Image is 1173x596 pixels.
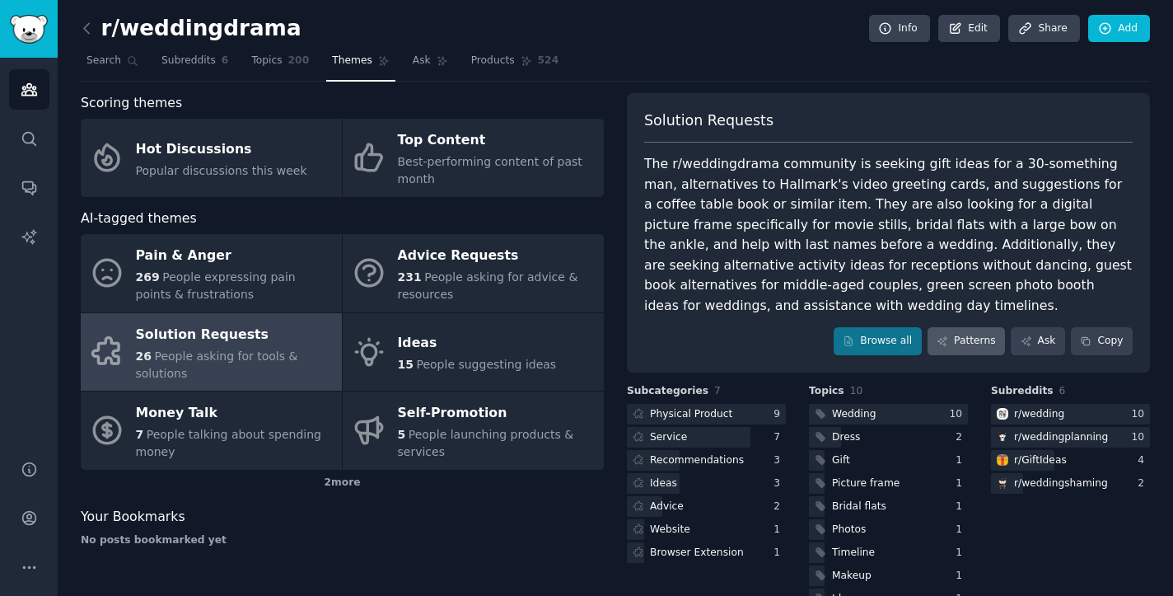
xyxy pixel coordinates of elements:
[650,476,677,491] div: Ideas
[809,542,968,563] a: Timeline1
[773,500,786,514] div: 2
[997,431,1008,443] img: weddingplanning
[81,470,604,496] div: 2 more
[991,450,1150,471] a: GiftIdeasr/GiftIdeas4
[136,136,307,162] div: Hot Discussions
[956,453,968,468] div: 1
[161,54,216,68] span: Subreddits
[136,270,160,284] span: 269
[850,385,863,397] span: 10
[1014,453,1067,468] div: r/ GiftIdeas
[398,243,596,270] div: Advice Requests
[1014,407,1064,422] div: r/ wedding
[869,15,930,43] a: Info
[288,54,310,68] span: 200
[1131,407,1150,422] div: 10
[343,119,604,197] a: Top ContentBest-performing content of past month
[398,428,574,458] span: People launching products & services
[343,392,604,470] a: Self-Promotion5People launching products & services
[326,48,395,82] a: Themes
[956,546,968,561] div: 1
[1059,385,1066,397] span: 6
[10,15,48,44] img: GummySearch logo
[832,500,886,514] div: Bridal flats
[773,546,786,561] div: 1
[997,477,1008,489] img: weddingshaming
[627,384,708,399] span: Subcategories
[86,54,121,68] span: Search
[136,164,307,177] span: Popular discussions this week
[773,523,786,537] div: 1
[991,384,1054,399] span: Subreddits
[809,384,844,399] span: Topics
[156,48,234,82] a: Subreddits6
[809,519,968,540] a: Photos1
[81,507,185,528] span: Your Bookmarks
[956,500,968,514] div: 1
[809,450,968,471] a: Gift1
[650,430,687,445] div: Service
[832,476,900,491] div: Picture frame
[956,430,968,445] div: 2
[627,404,786,425] a: Physical Product9
[413,54,431,68] span: Ask
[343,234,604,312] a: Advice Requests231People asking for advice & resources
[627,450,786,471] a: Recommendations3
[938,15,1000,43] a: Edit
[136,350,298,380] span: People asking for tools & solutions
[997,408,1008,420] img: wedding
[81,209,197,229] span: AI-tagged themes
[1011,327,1065,355] a: Ask
[627,496,786,517] a: Advice2
[398,401,596,427] div: Self-Promotion
[956,523,968,537] div: 1
[991,427,1150,448] a: weddingplanningr/weddingplanning10
[832,407,876,422] div: Wedding
[1014,476,1108,491] div: r/ weddingshaming
[136,350,152,363] span: 26
[627,427,786,448] a: Service7
[398,428,406,441] span: 5
[398,128,596,154] div: Top Content
[949,407,968,422] div: 10
[465,48,564,82] a: Products524
[650,523,690,537] div: Website
[81,533,604,548] div: No posts bookmarked yet
[343,313,604,392] a: Ideas15People suggesting ideas
[650,546,744,561] div: Browser Extension
[398,358,414,371] span: 15
[81,392,342,470] a: Money Talk7People talking about spending money
[809,473,968,494] a: Picture frame1
[81,48,144,82] a: Search
[81,16,301,42] h2: r/weddingdrama
[773,453,786,468] div: 3
[136,270,296,301] span: People expressing pain points & frustrations
[1088,15,1150,43] a: Add
[644,110,773,131] span: Solution Requests
[773,430,786,445] div: 7
[398,270,578,301] span: People asking for advice & resources
[407,48,454,82] a: Ask
[650,453,744,468] div: Recommendations
[832,430,861,445] div: Dress
[1014,430,1108,445] div: r/ weddingplanning
[81,313,342,392] a: Solution Requests26People asking for tools & solutions
[398,270,422,284] span: 231
[538,54,559,68] span: 524
[773,407,786,422] div: 9
[832,453,850,468] div: Gift
[650,407,732,422] div: Physical Product
[398,155,582,185] span: Best-performing content of past month
[136,428,321,458] span: People talking about spending money
[627,542,786,563] a: Browser Extension1
[81,93,182,114] span: Scoring themes
[332,54,372,68] span: Themes
[956,476,968,491] div: 1
[991,404,1150,425] a: weddingr/wedding10
[81,119,342,197] a: Hot DiscussionsPopular discussions this week
[832,523,866,537] div: Photos
[832,569,872,584] div: Makeup
[222,54,229,68] span: 6
[136,243,334,270] div: Pain & Anger
[471,54,515,68] span: Products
